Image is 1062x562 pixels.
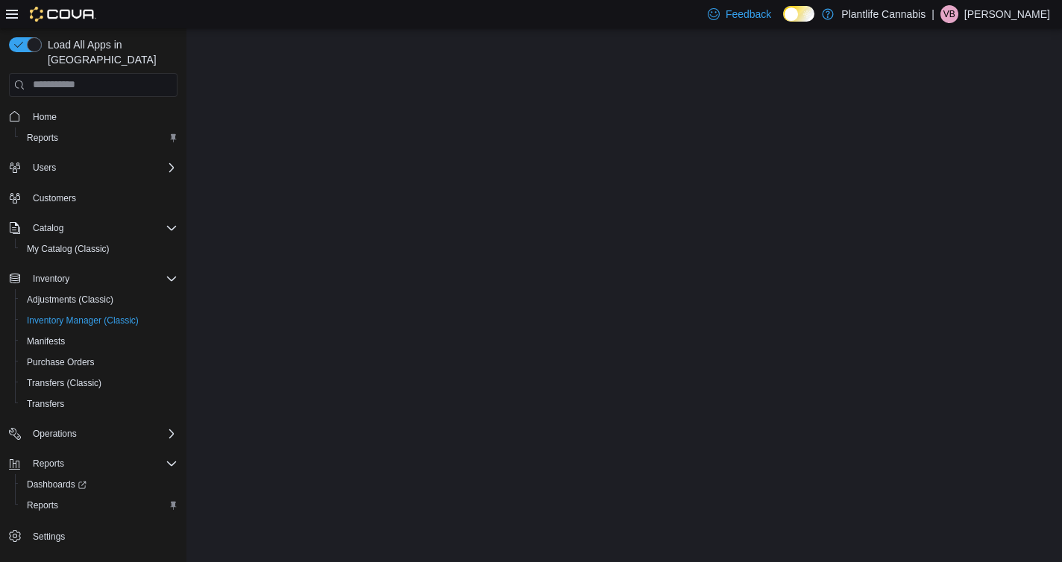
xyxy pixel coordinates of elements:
[21,395,177,413] span: Transfers
[21,312,177,329] span: Inventory Manager (Classic)
[33,162,56,174] span: Users
[21,332,177,350] span: Manifests
[27,219,177,237] span: Catalog
[27,425,83,443] button: Operations
[33,192,76,204] span: Customers
[27,270,75,288] button: Inventory
[27,189,177,207] span: Customers
[3,268,183,289] button: Inventory
[931,5,934,23] p: |
[21,395,70,413] a: Transfers
[15,310,183,331] button: Inventory Manager (Classic)
[33,273,69,285] span: Inventory
[21,240,116,258] a: My Catalog (Classic)
[841,5,926,23] p: Plantlife Cannabis
[15,331,183,352] button: Manifests
[15,352,183,373] button: Purchase Orders
[27,528,71,546] a: Settings
[21,129,64,147] a: Reports
[27,499,58,511] span: Reports
[27,159,62,177] button: Users
[15,495,183,516] button: Reports
[3,106,183,127] button: Home
[21,291,177,309] span: Adjustments (Classic)
[27,356,95,368] span: Purchase Orders
[27,270,177,288] span: Inventory
[21,476,177,493] span: Dashboards
[42,37,177,67] span: Load All Apps in [GEOGRAPHIC_DATA]
[27,526,177,545] span: Settings
[943,5,955,23] span: VB
[3,423,183,444] button: Operations
[33,428,77,440] span: Operations
[3,187,183,209] button: Customers
[33,111,57,123] span: Home
[21,312,145,329] a: Inventory Manager (Classic)
[27,189,82,207] a: Customers
[33,222,63,234] span: Catalog
[21,332,71,350] a: Manifests
[27,159,177,177] span: Users
[21,496,64,514] a: Reports
[15,474,183,495] a: Dashboards
[30,7,96,22] img: Cova
[27,398,64,410] span: Transfers
[726,7,771,22] span: Feedback
[21,374,107,392] a: Transfers (Classic)
[27,243,110,255] span: My Catalog (Classic)
[27,425,177,443] span: Operations
[21,240,177,258] span: My Catalog (Classic)
[783,6,814,22] input: Dark Mode
[27,108,63,126] a: Home
[27,455,177,473] span: Reports
[21,353,101,371] a: Purchase Orders
[21,353,177,371] span: Purchase Orders
[21,496,177,514] span: Reports
[3,525,183,546] button: Settings
[21,129,177,147] span: Reports
[27,219,69,237] button: Catalog
[27,455,70,473] button: Reports
[27,335,65,347] span: Manifests
[15,127,183,148] button: Reports
[27,479,87,490] span: Dashboards
[27,107,177,126] span: Home
[15,289,183,310] button: Adjustments (Classic)
[940,5,958,23] div: Victoria Brown
[964,5,1050,23] p: [PERSON_NAME]
[21,374,177,392] span: Transfers (Classic)
[3,453,183,474] button: Reports
[15,239,183,259] button: My Catalog (Classic)
[3,218,183,239] button: Catalog
[21,291,119,309] a: Adjustments (Classic)
[15,394,183,414] button: Transfers
[33,531,65,543] span: Settings
[33,458,64,470] span: Reports
[27,315,139,326] span: Inventory Manager (Classic)
[15,373,183,394] button: Transfers (Classic)
[27,132,58,144] span: Reports
[27,294,113,306] span: Adjustments (Classic)
[3,157,183,178] button: Users
[27,377,101,389] span: Transfers (Classic)
[21,476,92,493] a: Dashboards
